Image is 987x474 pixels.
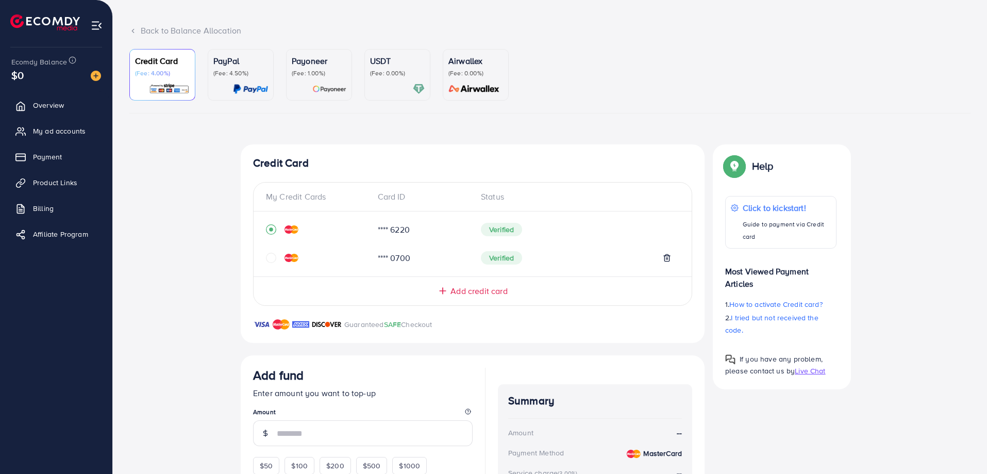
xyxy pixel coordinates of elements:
[448,69,503,77] p: (Fee: 0.00%)
[33,100,64,110] span: Overview
[473,191,679,203] div: Status
[253,318,270,331] img: brand
[33,177,77,188] span: Product Links
[725,157,744,175] img: Popup guide
[33,152,62,162] span: Payment
[643,448,682,459] strong: MasterCard
[266,191,370,203] div: My Credit Cards
[253,157,692,170] h4: Credit Card
[292,69,346,77] p: (Fee: 1.00%)
[292,318,309,331] img: brand
[725,312,837,336] p: 2.
[752,160,774,172] p: Help
[33,229,88,239] span: Affiliate Program
[91,71,101,81] img: image
[129,25,971,37] div: Back to Balance Allocation
[291,461,308,471] span: $100
[399,461,420,471] span: $1000
[481,223,522,236] span: Verified
[384,319,402,330] span: SAFE
[943,428,979,466] iframe: Chat
[285,225,298,234] img: credit
[260,461,273,471] span: $50
[795,366,825,376] span: Live Chat
[135,69,190,77] p: (Fee: 4.00%)
[363,461,381,471] span: $500
[253,368,304,383] h3: Add fund
[8,95,105,116] a: Overview
[8,146,105,167] a: Payment
[8,198,105,219] a: Billing
[508,395,682,407] h4: Summary
[725,313,818,335] span: I tried but not received the code.
[266,253,276,263] svg: circle
[8,121,105,141] a: My ad accounts
[677,427,682,439] strong: --
[253,407,473,420] legend: Amount
[326,461,344,471] span: $200
[370,55,425,67] p: USDT
[292,55,346,67] p: Payoneer
[135,55,190,67] p: Credit Card
[448,55,503,67] p: Airwallex
[10,14,80,30] img: logo
[370,191,473,203] div: Card ID
[33,126,86,136] span: My ad accounts
[11,68,24,83] span: $0
[8,172,105,193] a: Product Links
[725,298,837,310] p: 1.
[233,83,268,95] img: card
[149,83,190,95] img: card
[312,318,342,331] img: brand
[481,251,522,265] span: Verified
[91,20,103,31] img: menu
[627,450,641,458] img: credit
[285,254,298,262] img: credit
[253,387,473,399] p: Enter amount you want to top-up
[743,202,831,214] p: Click to kickstart!
[450,285,507,297] span: Add credit card
[266,224,276,235] svg: record circle
[273,318,290,331] img: brand
[743,218,831,243] p: Guide to payment via Credit card
[8,224,105,244] a: Affiliate Program
[725,354,735,365] img: Popup guide
[11,57,67,67] span: Ecomdy Balance
[508,448,564,458] div: Payment Method
[729,299,822,309] span: How to activate Credit card?
[312,83,346,95] img: card
[344,318,432,331] p: Guaranteed Checkout
[508,428,533,438] div: Amount
[213,55,268,67] p: PayPal
[213,69,268,77] p: (Fee: 4.50%)
[725,257,837,290] p: Most Viewed Payment Articles
[370,69,425,77] p: (Fee: 0.00%)
[413,83,425,95] img: card
[33,203,54,214] span: Billing
[725,354,823,376] span: If you have any problem, please contact us by
[445,83,503,95] img: card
